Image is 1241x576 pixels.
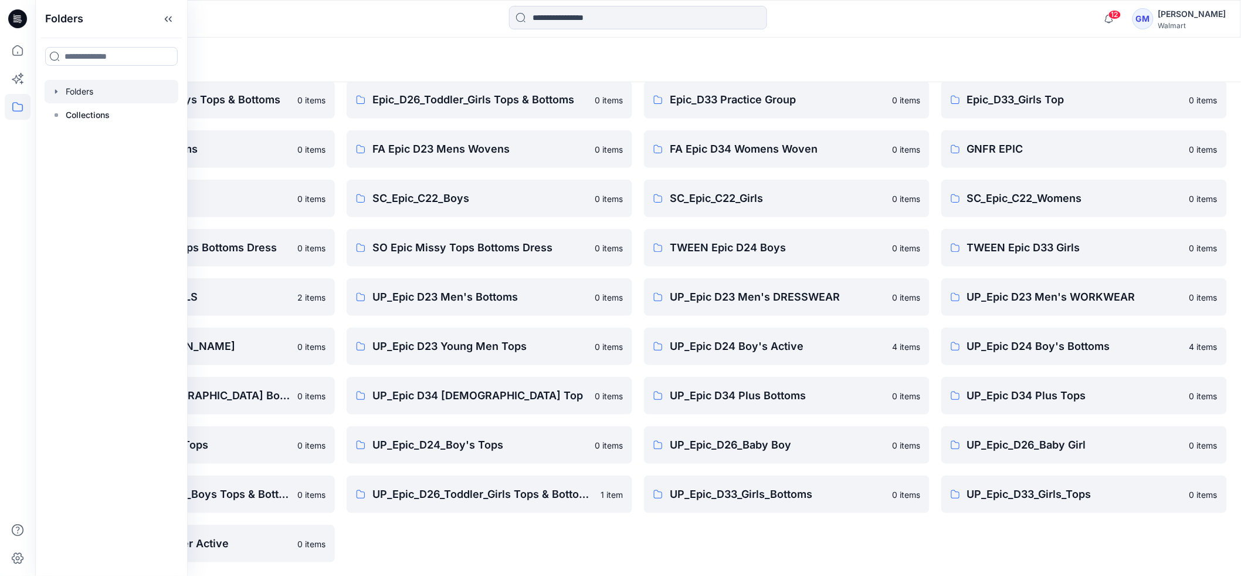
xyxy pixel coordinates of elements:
a: Scoop_ Epic Missy Tops Bottoms Dress0 items [49,229,335,267]
a: UP_Epic_D23_Men's Tops0 items [49,426,335,464]
a: UP_Epic D23 Young Men Tops0 items [347,328,632,365]
p: UP_Epic_D33_Girls_Tops [967,486,1182,503]
p: 0 items [595,390,623,402]
p: UP_Epic D23 Young Men Tops [372,338,588,355]
div: GM [1133,8,1154,29]
p: FA Epic D23 Mens Wovens [372,141,588,157]
p: 0 items [297,94,325,106]
p: UP_Epic_D26_Baby Boy [670,437,885,453]
a: SO Epic Missy Tops Bottoms Dress0 items [347,229,632,267]
a: UP_Epic D34 [DEMOGRAPHIC_DATA] Bottoms0 items [49,377,335,415]
a: UP_Epic D34 Plus Bottoms0 items [644,377,930,415]
a: UP_Epic D34 [DEMOGRAPHIC_DATA] Top0 items [347,377,632,415]
p: 0 items [297,489,325,501]
a: TWEEN EPIC D33 GIRLS2 items [49,278,335,316]
p: 0 items [595,439,623,452]
p: 0 items [297,193,325,205]
p: SC_Epic_C22_Boys [372,190,588,207]
a: UP_Epic_D33_Girls_Tops0 items [941,476,1227,513]
p: 0 items [1189,439,1218,452]
p: 0 items [297,242,325,254]
p: 0 items [297,143,325,156]
a: FA Epic D23 Mens Wovens0 items [347,130,632,168]
p: 0 items [892,390,920,402]
p: 0 items [892,242,920,254]
a: UP_EPIC D23 [PERSON_NAME]0 items [49,328,335,365]
a: UP_Epic D23 Men's DRESSWEAR0 items [644,278,930,316]
p: Epic_D33 Practice Group [670,92,885,108]
p: 0 items [1189,489,1218,501]
p: UP_Epic D34 Plus Bottoms [670,388,885,404]
a: UP_EpicP_D26_Toddler Active0 items [49,525,335,562]
p: UP_Epic_D33_Girls_Bottoms [670,486,885,503]
p: 0 items [892,94,920,106]
a: UP_Epic D34 Plus Tops0 items [941,377,1227,415]
a: UP_Epic_D26_Baby Girl0 items [941,426,1227,464]
p: Epic_D26_Toddler_Girls Tops & Bottoms [372,92,588,108]
p: 0 items [892,489,920,501]
a: GNFR EPIC0 items [941,130,1227,168]
a: UP_Epic D23 Men's WORKWEAR0 items [941,278,1227,316]
p: 2 items [297,291,325,304]
p: GNFR EPIC [967,141,1182,157]
p: 4 items [1189,341,1218,353]
p: TWEEN Epic D24 Boys [670,240,885,256]
p: 0 items [595,143,623,156]
a: Epic_D26_Toddler_Boys Tops & Bottoms0 items [49,81,335,119]
p: UP_Epic D23 Men's WORKWEAR [967,289,1182,305]
p: 4 items [892,341,920,353]
a: Epic_D33_Girls Top0 items [941,81,1227,119]
div: Walmart [1158,21,1226,30]
p: 0 items [1189,143,1218,156]
a: UP_Epic_D33_Girls_Bottoms0 items [644,476,930,513]
a: UP_Epic_D24_Boy's Tops0 items [347,426,632,464]
p: 0 items [595,291,623,304]
p: 0 items [1189,242,1218,254]
p: UP_Epic_D26_Toddler_Girls Tops & Bottoms [372,486,594,503]
a: TWEEN Epic D33 Girls0 items [941,229,1227,267]
a: TWEEN Epic D24 Boys0 items [644,229,930,267]
a: UP_Epic D24 Boy's Active4 items [644,328,930,365]
a: UP_Epic_D26_Baby Boy0 items [644,426,930,464]
p: UP_Epic D23 Men's DRESSWEAR [670,289,885,305]
p: UP_Epic D34 Plus Tops [967,388,1182,404]
p: 0 items [892,143,920,156]
p: UP_Epic D34 [DEMOGRAPHIC_DATA] Top [372,388,588,404]
p: 0 items [297,390,325,402]
a: SC_Epic_C22_Girls0 items [644,180,930,217]
p: 0 items [595,193,623,205]
p: UP_Epic_D24_Boy's Tops [372,437,588,453]
p: 0 items [297,538,325,550]
span: 12 [1108,10,1121,19]
p: TWEEN Epic D33 Girls [967,240,1182,256]
p: 0 items [297,341,325,353]
a: Practice group0 items [49,180,335,217]
p: Collections [66,108,110,122]
p: SC_Epic_C22_Womens [967,190,1182,207]
p: 0 items [595,94,623,106]
p: UP_Epic_D26_Baby Girl [967,437,1182,453]
a: SC_Epic_C22_Womens0 items [941,180,1227,217]
a: UP_Epic_D26_Toddler_Boys Tops & Bottoms0 items [49,476,335,513]
p: 0 items [595,242,623,254]
p: 0 items [297,439,325,452]
p: SC_Epic_C22_Girls [670,190,885,207]
p: UP_Epic D24 Boy's Active [670,338,885,355]
p: FA Epic D34 Womens Woven [670,141,885,157]
p: UP_Epic D24 Boy's Bottoms [967,338,1182,355]
p: SO Epic Missy Tops Bottoms Dress [372,240,588,256]
a: Epic_D33 Practice Group0 items [644,81,930,119]
p: 1 item [601,489,623,501]
div: [PERSON_NAME] [1158,7,1226,21]
p: 0 items [892,439,920,452]
p: 0 items [1189,193,1218,205]
a: UP_Epic_D26_Toddler_Girls Tops & Bottoms1 item [347,476,632,513]
a: Epic_D26_Toddler_Girls Tops & Bottoms0 items [347,81,632,119]
p: UP_Epic D23 Men's Bottoms [372,289,588,305]
p: 0 items [1189,94,1218,106]
a: UP_Epic D24 Boy's Bottoms4 items [941,328,1227,365]
a: FA Epic D34 Womens Woven0 items [644,130,930,168]
p: 0 items [595,341,623,353]
a: UP_Epic D23 Men's Bottoms0 items [347,278,632,316]
p: 0 items [1189,291,1218,304]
